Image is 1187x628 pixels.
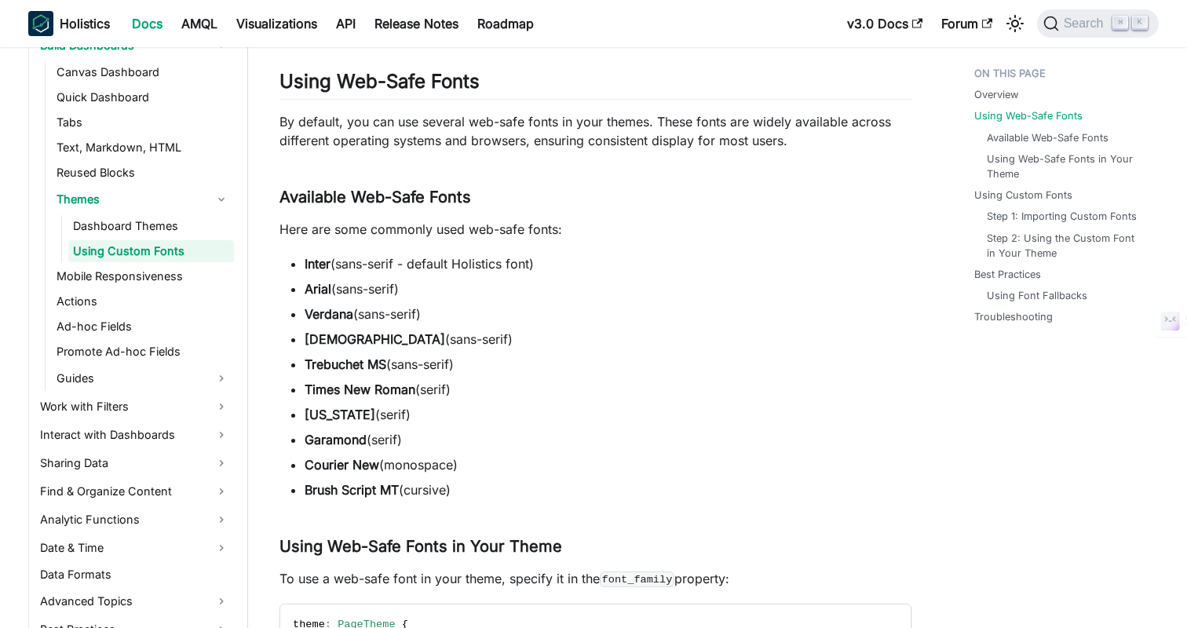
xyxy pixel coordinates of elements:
strong: [DEMOGRAPHIC_DATA] [305,331,445,347]
a: v3.0 Docs [838,11,932,36]
li: (cursive) [305,480,911,499]
a: Promote Ad-hoc Fields [52,341,234,363]
a: Step 2: Using the Custom Font in Your Theme [987,231,1143,261]
a: Roadmap [468,11,543,36]
h3: Using Web-Safe Fonts in Your Theme [279,537,911,557]
a: Available Web-Safe Fonts [987,130,1108,145]
button: Search (Command+K) [1037,9,1159,38]
a: Sharing Data [35,451,234,476]
h3: Available Web-Safe Fonts [279,188,911,207]
li: (serif) [305,380,911,399]
a: Text, Markdown, HTML [52,137,234,159]
strong: Times New Roman [305,382,415,397]
kbd: ⌘ [1112,16,1128,30]
strong: Trebuchet MS [305,356,386,372]
a: Forum [932,11,1002,36]
a: Actions [52,290,234,312]
span: Search [1059,16,1113,31]
a: Release Notes [365,11,468,36]
a: Reused Blocks [52,162,234,184]
b: Holistics [60,14,110,33]
p: Here are some commonly used web-safe fonts: [279,220,911,239]
a: Using Web-Safe Fonts [974,108,1083,123]
a: Data Formats [35,564,234,586]
a: Using Custom Fonts [68,240,234,262]
li: (sans-serif) [305,330,911,349]
kbd: K [1132,16,1148,30]
a: Using Custom Fonts [974,188,1072,203]
a: HolisticsHolistics [28,11,110,36]
a: Interact with Dashboards [35,422,234,447]
a: Docs [122,11,172,36]
li: (serif) [305,405,911,424]
a: API [327,11,365,36]
p: By default, you can use several web-safe fonts in your themes. These fonts are widely available a... [279,112,911,150]
li: (sans-serif) [305,355,911,374]
a: Date & Time [35,535,234,560]
a: Analytic Functions [35,507,234,532]
a: Work with Filters [35,394,234,419]
button: Switch between dark and light mode (currently light mode) [1003,11,1028,36]
a: Troubleshooting [974,309,1053,324]
strong: Courier New [305,457,379,473]
li: (sans-serif - default Holistics font) [305,254,911,273]
strong: Brush Script MT [305,482,399,498]
strong: [US_STATE] [305,407,375,422]
li: (monospace) [305,455,911,474]
a: Guides [52,366,234,391]
a: Tabs [52,111,234,133]
a: Visualizations [227,11,327,36]
a: Step 1: Importing Custom Fonts [987,209,1137,224]
img: Holistics [28,11,53,36]
a: Canvas Dashboard [52,61,234,83]
a: Advanced Topics [35,589,234,614]
a: Ad-hoc Fields [52,316,234,338]
a: Themes [52,187,234,212]
strong: Inter [305,256,331,272]
strong: Verdana [305,306,353,322]
a: Using Web-Safe Fonts in Your Theme [987,152,1143,181]
a: Mobile Responsiveness [52,265,234,287]
li: (sans-serif) [305,305,911,323]
strong: Garamond [305,432,367,447]
h2: Using Web-Safe Fonts [279,70,911,100]
a: Best Practices [974,267,1041,282]
a: Dashboard Themes [68,215,234,237]
a: Using Font Fallbacks [987,288,1087,303]
code: font_family [600,571,674,587]
a: AMQL [172,11,227,36]
li: (serif) [305,430,911,449]
a: Overview [974,87,1018,102]
strong: Arial [305,281,331,297]
nav: Docs sidebar [13,47,248,628]
a: Find & Organize Content [35,479,234,504]
p: To use a web-safe font in your theme, specify it in the property: [279,569,911,588]
a: Quick Dashboard [52,86,234,108]
li: (sans-serif) [305,279,911,298]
